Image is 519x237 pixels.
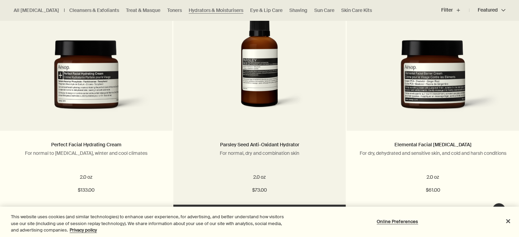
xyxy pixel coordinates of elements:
[11,213,286,234] div: This website uses cookies (and similar technologies) to enhance user experience, for advertising,...
[189,7,243,14] a: Hydrators & Moisturisers
[10,150,162,156] p: For normal to [MEDICAL_DATA], winter and cool climates
[501,213,516,228] button: Close
[376,214,419,228] button: Online Preferences, Opens the preference center dialog
[173,205,346,225] button: Add to your cart - $73.00
[70,227,97,233] a: More information about your privacy, opens in a new tab
[184,150,335,156] p: For normal, dry and combination skin
[341,7,372,14] a: Skin Care Kits
[426,186,440,194] span: $61.00
[78,186,95,194] span: $133.00
[51,142,121,148] a: Perfect Facial Hydrating Cream
[252,186,267,194] span: $73.00
[69,7,119,14] a: Cleansers & Exfoliants
[14,7,59,14] a: All [MEDICAL_DATA]
[10,40,162,120] img: Perfect Facial Hydrating Cream in amber glass jar
[357,40,509,120] img: Elemental Facial Barrier Cream in amber glass jar
[469,2,505,18] button: Featured
[492,203,506,217] button: Live Assistance
[250,7,283,14] a: Eye & Lip Care
[289,7,307,14] a: Shaving
[394,142,472,148] a: Elemental Facial [MEDICAL_DATA]
[126,7,160,14] a: Treat & Masque
[357,150,509,156] p: For dry, dehydrated and sensitive skin, and cold and harsh conditions
[220,142,299,148] a: Parsley Seed Anti-Oxidant Hydrator
[314,7,334,14] a: Sun Care
[167,7,182,14] a: Toners
[441,2,469,18] button: Filter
